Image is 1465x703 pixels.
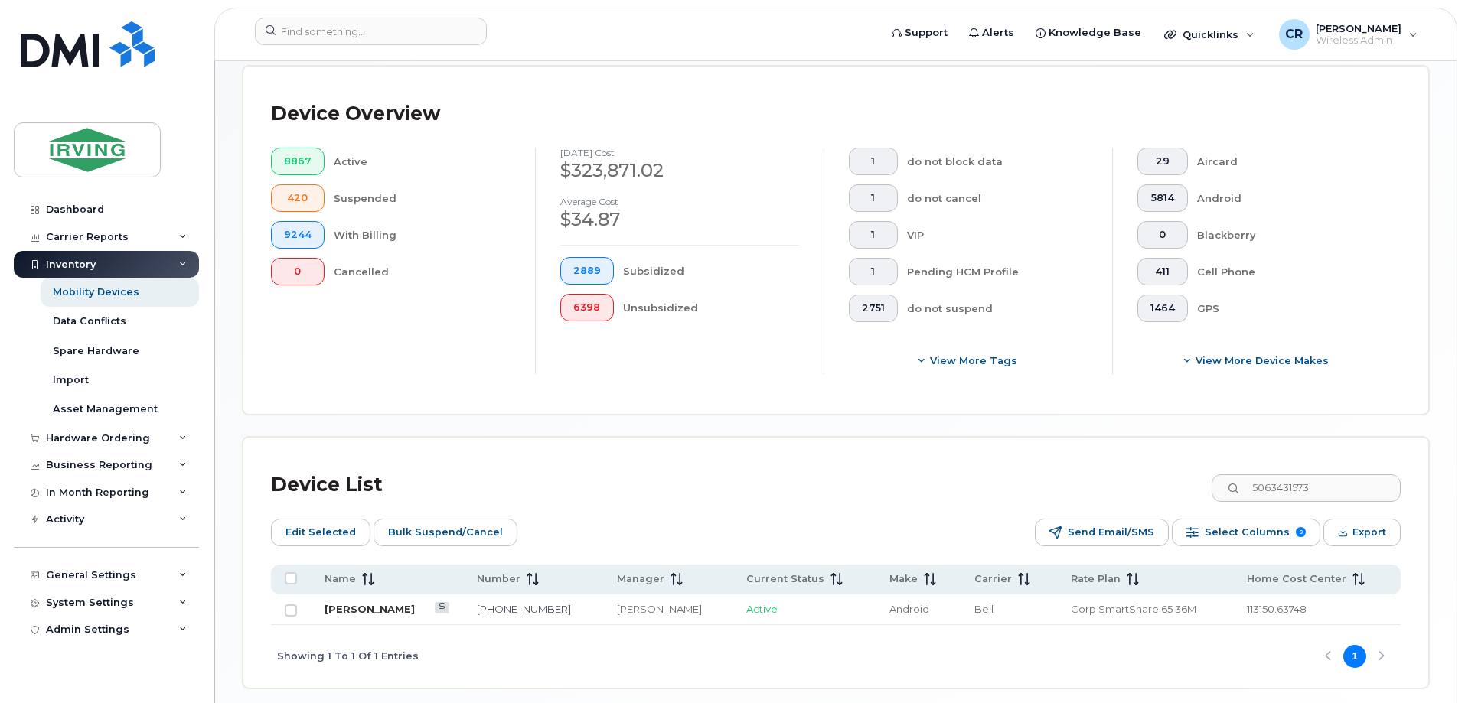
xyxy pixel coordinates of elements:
[477,572,520,586] span: Number
[1071,572,1121,586] span: Rate Plan
[1153,19,1265,50] div: Quicklinks
[1150,302,1175,314] span: 1464
[958,18,1025,48] a: Alerts
[849,347,1088,374] button: View more tags
[907,184,1088,212] div: do not cancel
[849,184,898,212] button: 1
[1150,265,1175,278] span: 411
[560,257,614,285] button: 2889
[1268,19,1428,50] div: Crystal Rowe
[284,192,312,204] span: 420
[1150,192,1175,204] span: 5814
[573,265,601,277] span: 2889
[388,521,503,544] span: Bulk Suspend/Cancel
[560,197,799,207] h4: Average cost
[1316,34,1401,47] span: Wireless Admin
[560,148,799,158] h4: [DATE] cost
[1137,221,1188,249] button: 0
[1137,295,1188,322] button: 1464
[271,258,325,285] button: 0
[1183,28,1238,41] span: Quicklinks
[325,603,415,615] a: [PERSON_NAME]
[1197,148,1377,175] div: Aircard
[907,148,1088,175] div: do not block data
[271,465,383,505] div: Device List
[284,155,312,168] span: 8867
[271,94,440,134] div: Device Overview
[1071,603,1196,615] span: Corp SmartShare 65 36M
[1197,295,1377,322] div: GPS
[1343,645,1366,668] button: Page 1
[746,572,824,586] span: Current Status
[1316,22,1401,34] span: [PERSON_NAME]
[746,603,778,615] span: Active
[271,148,325,175] button: 8867
[271,221,325,249] button: 9244
[1197,258,1377,285] div: Cell Phone
[255,18,487,45] input: Find something...
[1049,25,1141,41] span: Knowledge Base
[560,207,799,233] div: $34.87
[1150,155,1175,168] span: 29
[849,148,898,175] button: 1
[1285,25,1303,44] span: CR
[277,645,419,668] span: Showing 1 To 1 Of 1 Entries
[334,148,511,175] div: Active
[1068,521,1154,544] span: Send Email/SMS
[623,294,800,321] div: Unsubsidized
[1352,521,1386,544] span: Export
[1137,258,1188,285] button: 411
[862,229,885,241] span: 1
[285,521,356,544] span: Edit Selected
[862,192,885,204] span: 1
[623,257,800,285] div: Subsidized
[1137,184,1188,212] button: 5814
[1205,521,1290,544] span: Select Columns
[284,229,312,241] span: 9244
[1137,148,1188,175] button: 29
[1025,18,1152,48] a: Knowledge Base
[374,519,517,546] button: Bulk Suspend/Cancel
[881,18,958,48] a: Support
[334,184,511,212] div: Suspended
[271,184,325,212] button: 420
[889,603,929,615] span: Android
[862,265,885,278] span: 1
[1212,474,1401,502] input: Search Device List ...
[1247,572,1346,586] span: Home Cost Center
[1296,527,1306,537] span: 9
[1137,347,1376,374] button: View More Device Makes
[930,353,1017,368] span: View more tags
[560,158,799,184] div: $323,871.02
[907,295,1088,322] div: do not suspend
[907,221,1088,249] div: VIP
[435,602,449,613] a: View Last Bill
[905,25,948,41] span: Support
[334,258,511,285] div: Cancelled
[1035,519,1169,546] button: Send Email/SMS
[1247,603,1307,615] span: 113150.63748
[284,265,312,278] span: 0
[1150,229,1175,241] span: 0
[849,258,898,285] button: 1
[862,302,885,314] span: 2751
[1197,221,1377,249] div: Blackberry
[271,519,370,546] button: Edit Selected
[1197,184,1377,212] div: Android
[1172,519,1320,546] button: Select Columns 9
[477,603,571,615] a: [PHONE_NUMBER]
[849,295,898,322] button: 2751
[974,572,1012,586] span: Carrier
[560,294,614,321] button: 6398
[849,221,898,249] button: 1
[982,25,1014,41] span: Alerts
[907,258,1088,285] div: Pending HCM Profile
[573,301,601,314] span: 6398
[617,572,664,586] span: Manager
[889,572,918,586] span: Make
[325,572,356,586] span: Name
[334,221,511,249] div: With Billing
[617,602,719,617] div: [PERSON_NAME]
[862,155,885,168] span: 1
[1323,519,1401,546] button: Export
